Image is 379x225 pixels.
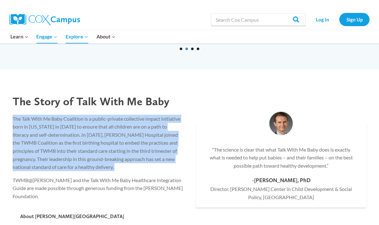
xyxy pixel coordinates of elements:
[309,13,370,26] nav: Secondary Navigation
[309,13,336,26] a: Log In
[339,13,370,26] a: Sign Up
[185,48,188,50] a: 2
[208,185,354,201] div: Director, [PERSON_NAME] Center in Child Development & Social Policy, [GEOGRAPHIC_DATA]
[6,30,32,43] button: Child menu of Learn
[191,48,194,50] a: 3
[32,30,62,43] button: Child menu of Engage
[180,48,182,50] a: 1
[13,210,132,224] a: About [PERSON_NAME][GEOGRAPHIC_DATA]
[13,115,183,171] p: The Talk With Me Baby Coalition is a public-private collective impact initiative born in [US_STAT...
[208,176,354,185] div: -[PERSON_NAME], PhD
[208,146,354,170] p: "The science is clear that what Talk With Me Baby does is exactly what is needed to help put babi...
[197,48,199,50] a: 4
[6,30,119,43] nav: Primary Navigation
[13,176,183,200] p: TWMB@[PERSON_NAME] and the Talk With Me Baby Healthcare Integration Guide are made possible throu...
[211,13,306,26] input: Search Cox Campus
[61,30,92,43] button: Child menu of Explore
[92,30,120,43] button: Child menu of About
[20,213,124,219] span: About [PERSON_NAME][GEOGRAPHIC_DATA]
[13,95,169,108] span: The Story of Talk With Me Baby
[9,14,80,25] img: Cox Campus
